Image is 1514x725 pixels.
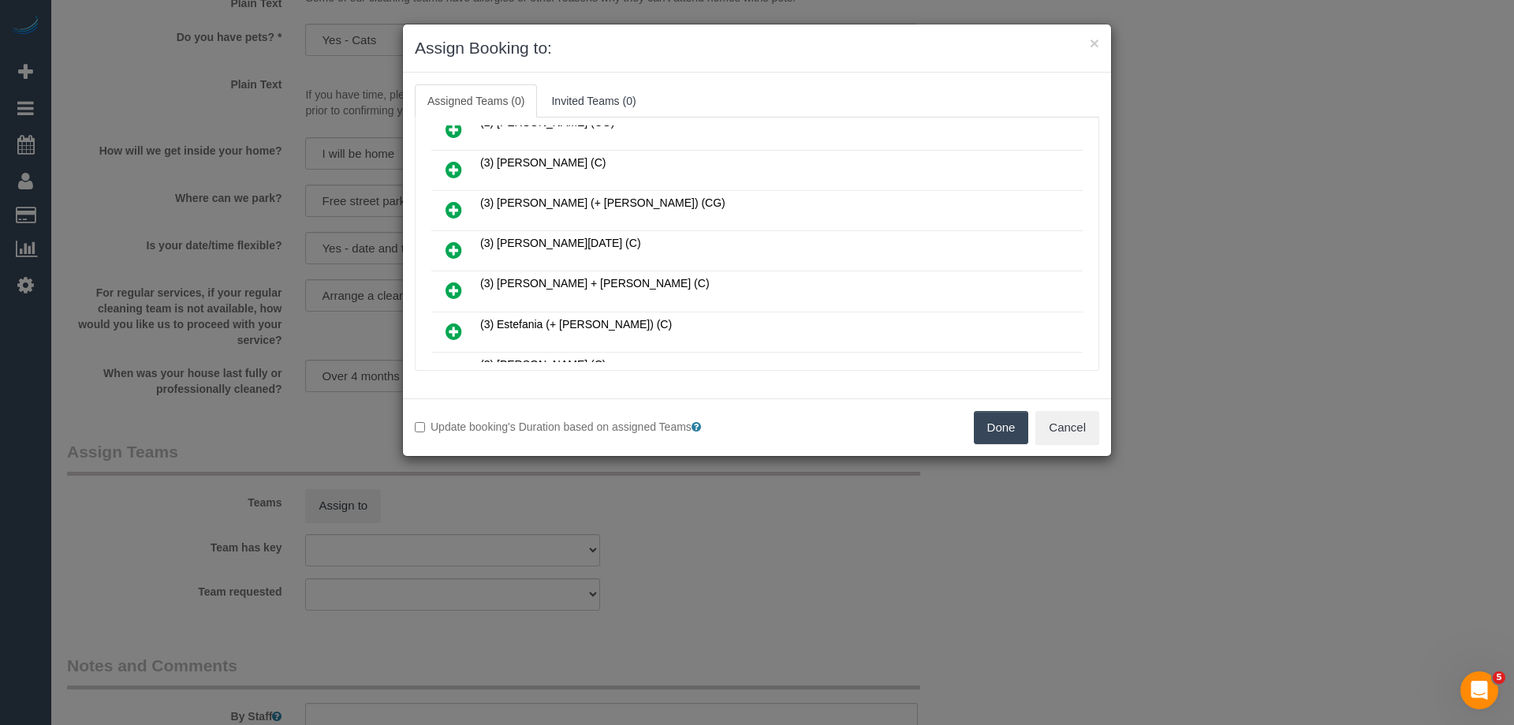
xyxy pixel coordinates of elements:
[415,36,1099,60] h3: Assign Booking to:
[480,277,710,290] span: (3) [PERSON_NAME] + [PERSON_NAME] (C)
[1460,671,1498,709] iframe: Intercom live chat
[415,419,745,435] label: Update booking's Duration based on assigned Teams
[1035,411,1099,444] button: Cancel
[539,84,648,118] a: Invited Teams (0)
[480,237,641,249] span: (3) [PERSON_NAME][DATE] (C)
[480,318,672,331] span: (3) Estefania (+ [PERSON_NAME]) (C)
[974,411,1029,444] button: Done
[415,84,537,118] a: Assigned Teams (0)
[480,196,725,209] span: (3) [PERSON_NAME] (+ [PERSON_NAME]) (CG)
[480,358,606,371] span: (3) [PERSON_NAME] (C)
[415,422,425,432] input: Update booking's Duration based on assigned Teams
[1493,671,1505,684] span: 5
[1090,35,1099,51] button: ×
[480,116,614,129] span: (2) [PERSON_NAME] (CG)
[480,156,606,169] span: (3) [PERSON_NAME] (C)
